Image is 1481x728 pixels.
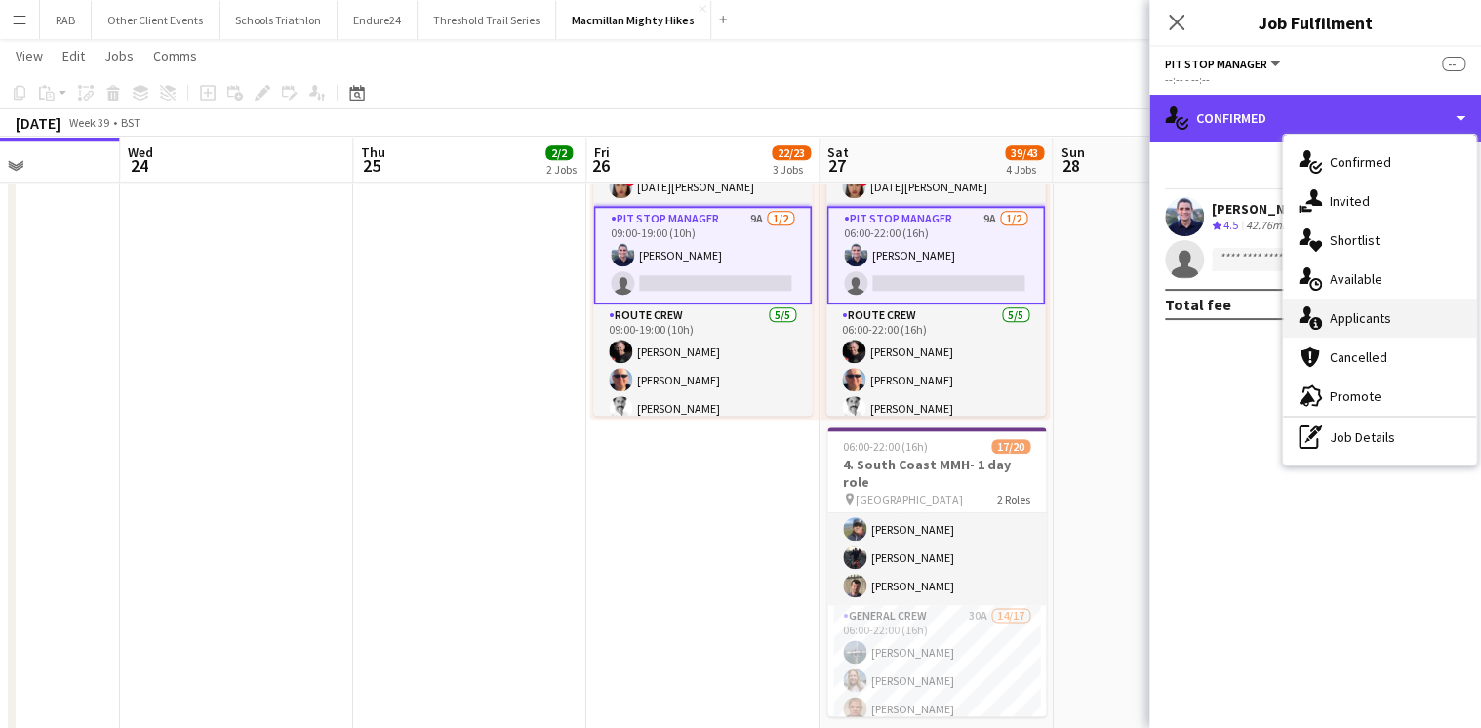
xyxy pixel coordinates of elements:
app-card-role: Driver3/306:00-22:00 (16h)[PERSON_NAME][PERSON_NAME][PERSON_NAME] [827,482,1046,605]
span: 2/2 [545,145,573,160]
app-job-card: 06:00-22:00 (16h)17/204. South Coast MMH- 1 day role [GEOGRAPHIC_DATA]2 RolesDriver3/306:00-22:00... [827,427,1046,716]
div: Job Details [1283,418,1476,457]
a: Edit [55,43,93,68]
button: Schools Triathlon [220,1,338,39]
span: 2 Roles [997,492,1030,506]
span: 25 [358,154,385,177]
div: 42.76mi [1242,218,1289,234]
button: RAB [40,1,92,39]
button: Endure24 [338,1,418,39]
app-job-card: 09:00-21:00 (12h)20/21 [GEOGRAPHIC_DATA]6 Roles![PERSON_NAME][PERSON_NAME]![DATE][PERSON_NAME]Pit... [593,127,812,416]
app-card-role: Route Crew5/509:00-19:00 (10h)[PERSON_NAME][PERSON_NAME][PERSON_NAME] [593,304,812,484]
span: Sun [1061,143,1084,161]
div: --:-- - --:-- [1165,72,1465,87]
button: Pit Stop Manager [1165,57,1283,71]
button: Threshold Trail Series [418,1,556,39]
span: Edit [62,47,85,64]
span: Week 39 [64,115,113,130]
app-card-role: Route Crew5/506:00-22:00 (16h)[PERSON_NAME][PERSON_NAME][PERSON_NAME] [826,304,1045,484]
h3: Job Fulfilment [1149,10,1481,35]
span: 17/20 [991,439,1030,454]
app-job-card: 06:00-22:00 (16h)20/21 [GEOGRAPHIC_DATA]6 Roles![PERSON_NAME][PERSON_NAME]![DATE][PERSON_NAME]Pit... [826,127,1045,416]
span: 27 [824,154,849,177]
span: 26 [591,154,610,177]
span: 4.5 [1223,218,1238,232]
span: Jobs [104,47,134,64]
span: Pit Stop Manager [1165,57,1267,71]
div: 4 Jobs [1006,162,1043,177]
span: Available [1330,270,1382,288]
span: Invited [1330,192,1370,210]
span: View [16,47,43,64]
app-card-role: Pit Stop Manager9A1/206:00-22:00 (16h)[PERSON_NAME] [826,206,1045,304]
span: Wed [128,143,153,161]
span: Fri [594,143,610,161]
span: -- [1442,57,1465,71]
span: 24 [125,154,153,177]
span: 39/43 [1005,145,1044,160]
span: Sat [827,143,849,161]
button: Other Client Events [92,1,220,39]
span: 06:00-22:00 (16h) [843,439,928,454]
span: Cancelled [1330,348,1387,366]
span: 22/23 [772,145,811,160]
app-card-role: Pit Stop Manager9A1/209:00-19:00 (10h)[PERSON_NAME] [593,206,812,304]
a: Jobs [97,43,141,68]
div: [PERSON_NAME] [1212,200,1315,218]
div: BST [121,115,140,130]
span: Applicants [1330,309,1391,327]
span: Thu [361,143,385,161]
span: Confirmed [1330,153,1391,171]
div: 3 Jobs [773,162,810,177]
span: Promote [1330,387,1381,405]
div: [DATE] [16,113,60,133]
span: Comms [153,47,197,64]
div: Confirmed [1149,95,1481,142]
div: 2 Jobs [546,162,577,177]
a: Comms [145,43,205,68]
div: Total fee [1165,295,1231,314]
button: Macmillan Mighty Hikes [556,1,711,39]
h3: 4. South Coast MMH- 1 day role [827,456,1046,491]
span: 28 [1058,154,1084,177]
span: [GEOGRAPHIC_DATA] [856,492,963,506]
span: Shortlist [1330,231,1380,249]
a: View [8,43,51,68]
